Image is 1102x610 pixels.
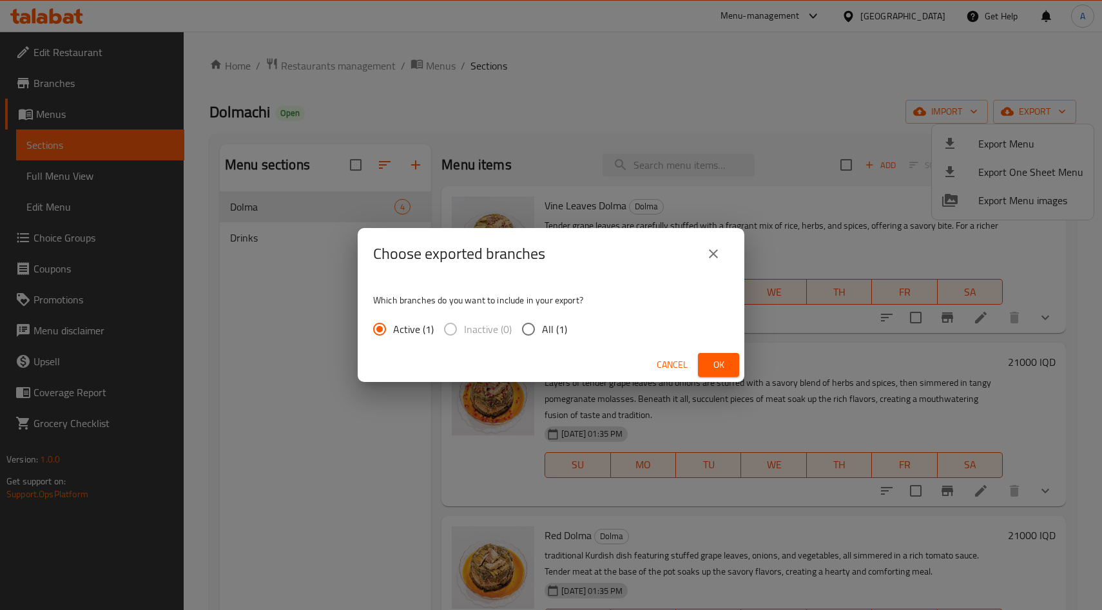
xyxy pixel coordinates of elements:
[393,321,434,337] span: Active (1)
[373,243,545,264] h2: Choose exported branches
[464,321,512,337] span: Inactive (0)
[652,353,693,377] button: Cancel
[708,357,729,373] span: Ok
[698,353,739,377] button: Ok
[698,238,729,269] button: close
[542,321,567,337] span: All (1)
[657,357,688,373] span: Cancel
[373,294,729,307] p: Which branches do you want to include in your export?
